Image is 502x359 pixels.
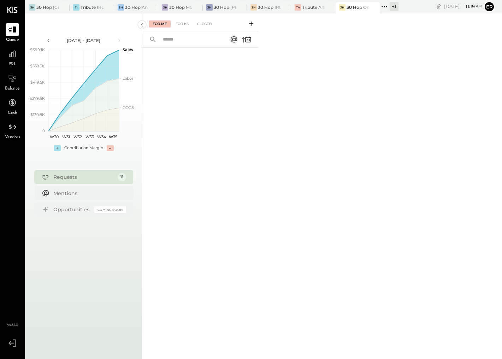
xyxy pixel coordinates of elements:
[339,4,346,11] div: 3H
[54,145,61,151] div: +
[81,4,103,10] div: Tribute IRL
[118,4,124,11] div: 3H
[0,72,24,92] a: Balance
[302,4,325,10] div: Tribute Ankeny
[444,3,482,10] div: [DATE]
[172,20,192,28] div: For KS
[73,134,82,139] text: W32
[30,80,45,85] text: $419.5K
[97,134,106,139] text: W34
[50,134,59,139] text: W30
[123,76,133,81] text: Labor
[390,2,398,11] div: + 1
[54,37,114,43] div: [DATE] - [DATE]
[62,134,70,139] text: W31
[123,47,133,52] text: Sales
[0,120,24,141] a: Vendors
[5,86,20,92] span: Balance
[123,105,134,110] text: COGS
[5,134,20,141] span: Vendors
[295,4,301,11] div: TA
[53,174,114,181] div: Requests
[94,206,126,213] div: Coming Soon
[30,112,45,117] text: $139.8K
[8,110,17,116] span: Cash
[0,23,24,43] a: Queue
[162,4,168,11] div: 3H
[214,4,236,10] div: 30 Hop [PERSON_NAME] Summit
[29,4,35,11] div: 3H
[30,96,45,101] text: $279.6K
[109,134,117,139] text: W35
[8,61,17,68] span: P&L
[435,3,442,10] div: copy link
[0,96,24,116] a: Cash
[53,190,123,197] div: Mentions
[169,4,192,10] div: 30 Hop MGS
[53,206,91,213] div: Opportunities
[107,145,114,151] div: -
[6,37,19,43] span: Queue
[347,4,369,10] div: 30 Hop Omaha
[73,4,79,11] div: TI
[0,47,24,68] a: P&L
[258,4,280,10] div: 30 Hop IRL
[30,63,45,68] text: $559.3K
[125,4,148,10] div: 30 Hop Ankeny
[64,145,103,151] div: Contribution Margin
[484,1,495,12] button: Er
[206,4,213,11] div: 3H
[85,134,94,139] text: W33
[36,4,59,10] div: 30 Hop [GEOGRAPHIC_DATA]
[149,20,171,28] div: For Me
[42,128,45,133] text: 0
[118,173,126,181] div: 11
[194,20,215,28] div: Closed
[30,47,45,52] text: $699.1K
[250,4,257,11] div: 3H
